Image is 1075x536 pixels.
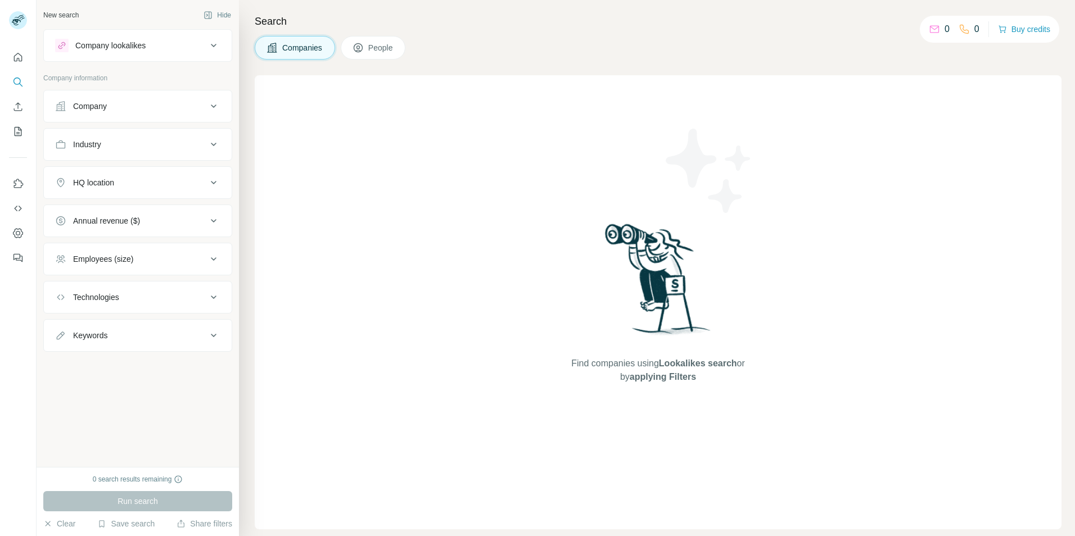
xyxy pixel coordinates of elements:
button: Enrich CSV [9,97,27,117]
button: Hide [196,7,239,24]
h4: Search [255,13,1062,29]
button: Company [44,93,232,120]
button: Use Surfe on LinkedIn [9,174,27,194]
button: My lists [9,121,27,142]
p: 0 [974,22,979,36]
button: Save search [97,518,155,529]
button: Dashboard [9,223,27,243]
img: Surfe Illustration - Woman searching with binoculars [600,221,717,346]
button: Annual revenue ($) [44,207,232,234]
div: 0 search results remaining [93,474,183,484]
button: Industry [44,131,232,158]
div: New search [43,10,79,20]
button: Keywords [44,322,232,349]
span: Lookalikes search [659,358,737,368]
div: Annual revenue ($) [73,215,140,226]
button: Search [9,72,27,92]
div: Employees (size) [73,253,133,265]
button: Clear [43,518,75,529]
button: HQ location [44,169,232,196]
button: Feedback [9,248,27,268]
img: Surfe Illustration - Stars [658,120,760,221]
button: Use Surfe API [9,198,27,219]
span: Find companies using or by [568,357,748,384]
div: Keywords [73,330,107,341]
button: Technologies [44,284,232,311]
button: Share filters [177,518,232,529]
span: applying Filters [630,372,696,381]
div: HQ location [73,177,114,188]
button: Buy credits [998,21,1050,37]
span: People [368,42,394,53]
div: Industry [73,139,101,150]
button: Company lookalikes [44,32,232,59]
p: Company information [43,73,232,83]
button: Quick start [9,47,27,67]
div: Company [73,101,107,112]
p: 0 [945,22,950,36]
button: Employees (size) [44,246,232,272]
div: Company lookalikes [75,40,146,51]
span: Companies [282,42,323,53]
div: Technologies [73,292,119,303]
